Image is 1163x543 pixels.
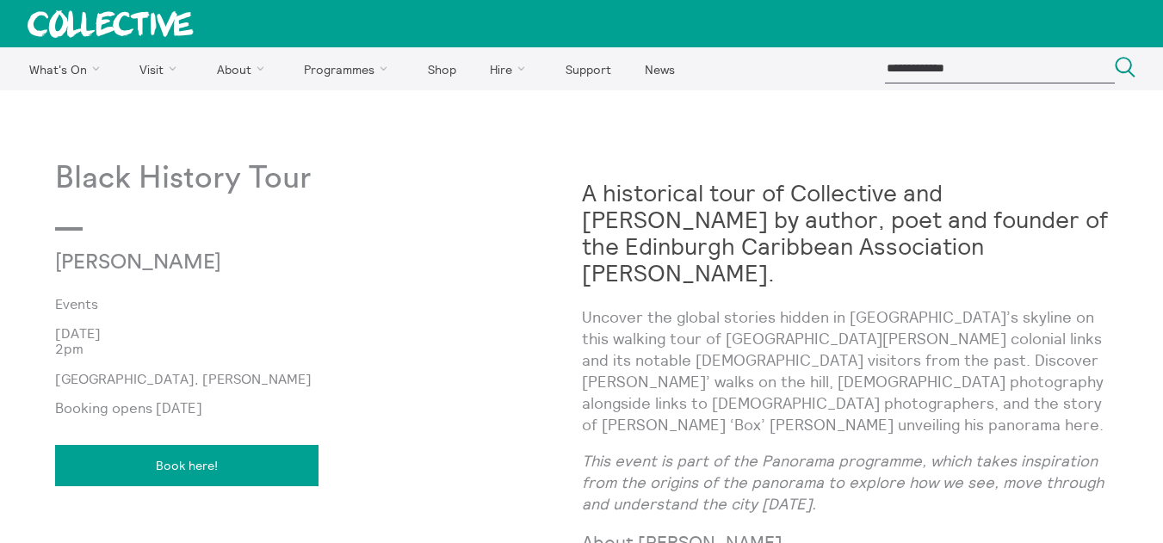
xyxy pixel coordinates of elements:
[14,47,121,90] a: What's On
[629,47,690,90] a: News
[550,47,626,90] a: Support
[582,178,1108,287] strong: A historical tour of Collective and [PERSON_NAME] by author, poet and founder of the Edinburgh Ca...
[582,306,1109,436] p: Uncover the global stories hidden in [GEOGRAPHIC_DATA]’s skyline on this walking tour of [GEOGRAP...
[55,161,582,196] p: Black History Tour
[55,445,319,486] a: Book here!
[55,325,582,341] p: [DATE]
[55,400,582,417] h3: Booking opens [DATE]
[55,371,582,386] p: [GEOGRAPHIC_DATA], [PERSON_NAME]
[289,47,410,90] a: Programmes
[412,47,471,90] a: Shop
[55,251,406,275] p: [PERSON_NAME]
[55,341,582,356] p: 2pm
[475,47,547,90] a: Hire
[201,47,286,90] a: About
[55,296,554,312] a: Events
[582,451,1104,514] em: This event is part of the Panorama programme, which takes inspiration from the origins of the pan...
[125,47,199,90] a: Visit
